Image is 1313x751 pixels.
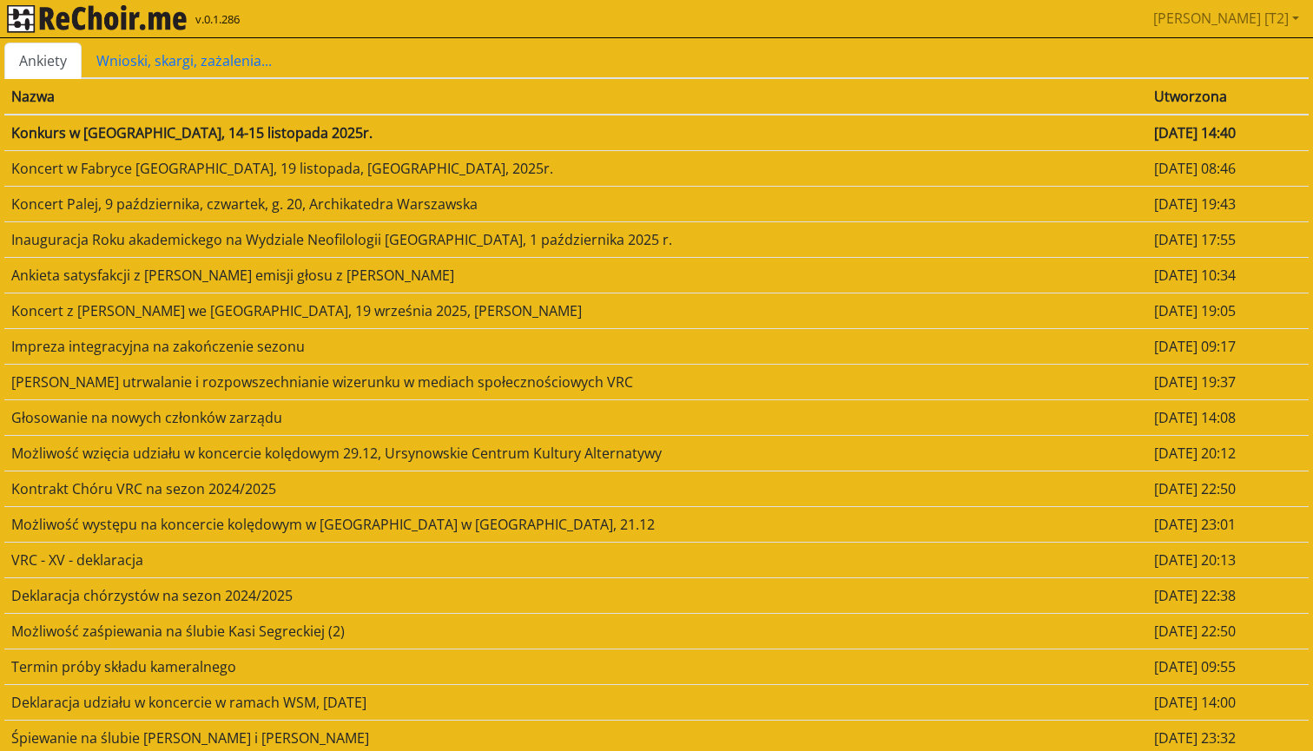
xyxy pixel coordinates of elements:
td: Koncert z [PERSON_NAME] we [GEOGRAPHIC_DATA], 19 września 2025, [PERSON_NAME] [4,293,1147,328]
td: [DATE] 09:17 [1147,328,1309,364]
td: Możliwość wzięcia udziału w koncercie kolędowym 29.12, Ursynowskie Centrum Kultury Alternatywy [4,435,1147,471]
td: Koncert Palej, 9 października, czwartek, g. 20, Archikatedra Warszawska [4,186,1147,221]
td: [DATE] 14:00 [1147,684,1309,720]
td: [DATE] 08:46 [1147,150,1309,186]
td: Ankieta satysfakcji z [PERSON_NAME] emisji głosu z [PERSON_NAME] [4,257,1147,293]
span: v.0.1.286 [195,11,240,29]
td: [PERSON_NAME] utrwalanie i rozpowszechnianie wizerunku w mediach społecznościowych VRC [4,364,1147,399]
td: Koncert w Fabryce [GEOGRAPHIC_DATA], 19 listopada, [GEOGRAPHIC_DATA], 2025r. [4,150,1147,186]
td: [DATE] 22:38 [1147,577,1309,613]
td: VRC - XV - deklaracja [4,542,1147,577]
td: Inauguracja Roku akademickego na Wydziale Neofilologii [GEOGRAPHIC_DATA], 1 października 2025 r. [4,221,1147,257]
td: Termin próby składu kameralnego [4,649,1147,684]
td: [DATE] 14:08 [1147,399,1309,435]
div: Utworzona [1154,86,1302,107]
td: [DATE] 22:50 [1147,471,1309,506]
img: rekłajer mi [7,5,187,33]
td: Deklaracja chórzystów na sezon 2024/2025 [4,577,1147,613]
td: [DATE] 14:40 [1147,115,1309,151]
a: Ankiety [4,43,82,79]
td: Deklaracja udziału w koncercie w ramach WSM, [DATE] [4,684,1147,720]
td: Możliwość zaśpiewania na ślubie Kasi Segreckiej (2) [4,613,1147,649]
td: [DATE] 09:55 [1147,649,1309,684]
td: Impreza integracyjna na zakończenie sezonu [4,328,1147,364]
td: Konkurs w [GEOGRAPHIC_DATA], 14-15 listopada 2025r. [4,115,1147,151]
div: Nazwa [11,86,1140,107]
a: Wnioski, skargi, zażalenia... [82,43,287,79]
td: [DATE] 19:43 [1147,186,1309,221]
td: [DATE] 10:34 [1147,257,1309,293]
a: [PERSON_NAME] [T2] [1146,1,1306,36]
td: [DATE] 20:12 [1147,435,1309,471]
td: [DATE] 20:13 [1147,542,1309,577]
td: [DATE] 23:01 [1147,506,1309,542]
td: [DATE] 19:37 [1147,364,1309,399]
td: [DATE] 19:05 [1147,293,1309,328]
td: Możliwość występu na koncercie kolędowym w [GEOGRAPHIC_DATA] w [GEOGRAPHIC_DATA], 21.12 [4,506,1147,542]
td: [DATE] 22:50 [1147,613,1309,649]
td: [DATE] 17:55 [1147,221,1309,257]
td: Głosowanie na nowych członków zarządu [4,399,1147,435]
td: Kontrakt Chóru VRC na sezon 2024/2025 [4,471,1147,506]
